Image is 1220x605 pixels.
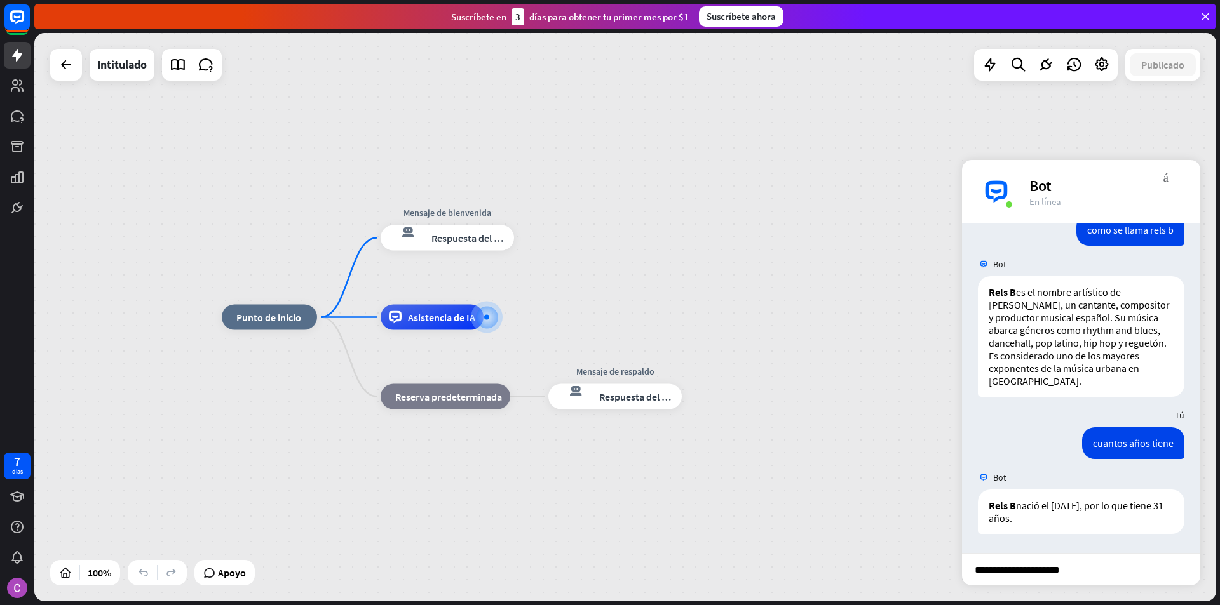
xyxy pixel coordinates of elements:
font: respuesta del bot de bloqueo [389,225,421,238]
font: Bot [993,258,1006,270]
font: Tú [1175,409,1184,421]
font: días para obtener tu primer mes por $1 [529,11,689,23]
font: Suscríbete ahora [707,10,776,22]
font: Intitulado [97,57,147,72]
font: días [12,467,23,475]
div: Intitulado [97,49,147,81]
font: Respuesta del bot [431,232,509,244]
button: Abrir el widget de chat LiveChat [10,5,48,43]
strong: Rels B [989,499,1016,512]
font: 3 [515,11,520,23]
font: Asistencia de IA [408,311,475,324]
font: Punto de inicio [236,311,301,324]
font: Bot [993,472,1006,483]
font: Mensaje de bienvenida [403,207,491,218]
font: 100% [88,566,111,579]
font: Apoyo [218,566,246,579]
font: Publicado [1141,58,1184,71]
div: cuantos años tiene [1082,427,1184,459]
font: respuesta del bot de bloqueo [557,384,588,397]
font: Suscríbete en [451,11,506,23]
div: como se llama rels b [1076,214,1184,246]
font: más_vert [1163,170,1169,182]
font: Reserva predeterminada [395,390,502,403]
font: Mensaje de respaldo [576,366,654,377]
strong: Rels B [989,286,1016,298]
font: enviar [1100,562,1191,577]
p: nació el [DATE], por lo que tiene 31 años. [989,499,1174,524]
font: Respuesta del bot [599,390,677,403]
font: En línea [1029,196,1061,208]
font: archivo adjunto de bloque [1087,555,1099,568]
font: 7 [14,453,20,469]
font: Bot [1029,176,1052,196]
button: Publicado [1130,53,1196,76]
a: 7 días [4,453,30,479]
p: es el nombre artístico de [PERSON_NAME], un cantante, compositor y productor musical español. Su ... [989,286,1174,387]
